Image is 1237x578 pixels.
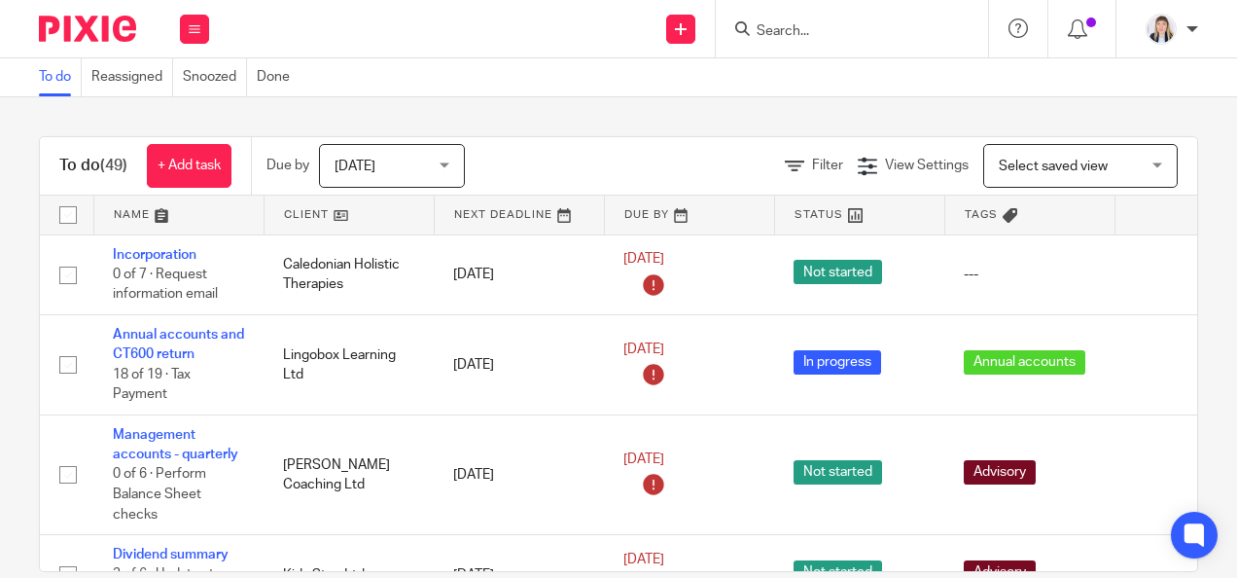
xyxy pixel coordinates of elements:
td: [PERSON_NAME] Coaching Ltd [264,415,434,534]
span: View Settings [885,159,969,172]
a: Snoozed [183,58,247,96]
td: [DATE] [434,235,604,314]
span: Advisory [964,460,1036,485]
span: Filter [812,159,843,172]
a: Done [257,58,300,96]
a: Dividend summary [113,548,229,561]
h1: To do [59,156,127,176]
span: [DATE] [623,343,664,356]
span: Not started [794,260,882,284]
td: Caledonian Holistic Therapies [264,235,434,314]
a: + Add task [147,144,231,188]
span: Tags [965,209,998,220]
span: [DATE] [623,553,664,566]
a: Incorporation [113,248,196,262]
a: Reassigned [91,58,173,96]
span: Not started [794,460,882,485]
td: Lingobox Learning Ltd [264,314,434,415]
span: (49) [100,158,127,173]
a: Annual accounts and CT600 return [113,328,244,361]
input: Search [755,23,930,41]
td: [DATE] [434,314,604,415]
div: --- [964,265,1095,284]
span: [DATE] [623,452,664,466]
p: Due by [266,156,309,175]
img: Carlean%20Parker%20Pic.jpg [1146,14,1177,45]
a: To do [39,58,82,96]
span: In progress [794,350,881,375]
a: Management accounts - quarterly [113,428,238,461]
span: 0 of 7 · Request information email [113,268,218,302]
img: Pixie [39,16,136,42]
span: 18 of 19 · Tax Payment [113,368,191,402]
span: Select saved view [999,160,1108,173]
span: [DATE] [335,160,375,173]
span: [DATE] [623,252,664,266]
span: Annual accounts [964,350,1085,375]
td: [DATE] [434,415,604,534]
span: 0 of 6 · Perform Balance Sheet checks [113,468,206,522]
